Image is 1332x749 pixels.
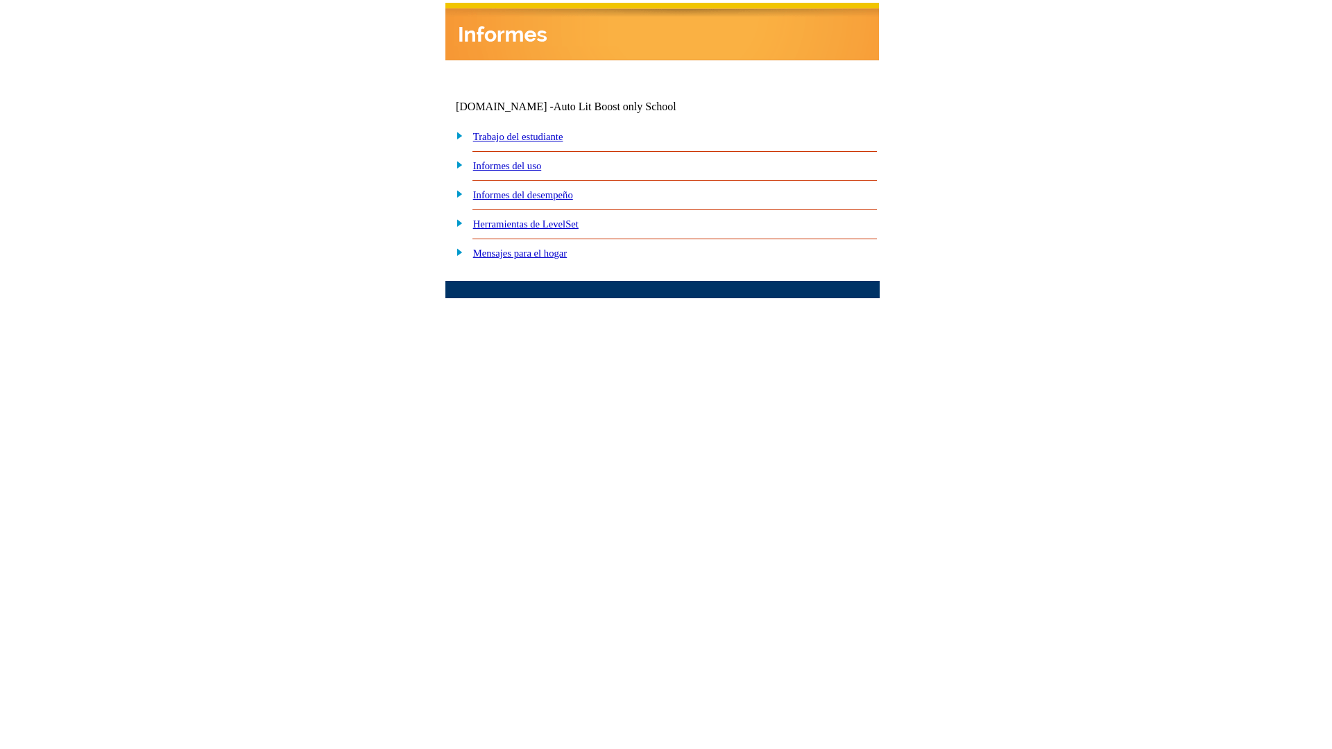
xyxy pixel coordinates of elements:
[473,160,542,171] a: Informes del uso
[554,101,676,112] nobr: Auto Lit Boost only School
[456,101,711,113] td: [DOMAIN_NAME] -
[449,129,463,141] img: plus.gif
[473,248,567,259] a: Mensajes para el hogar
[473,189,573,200] a: Informes del desempeño
[449,187,463,200] img: plus.gif
[449,246,463,258] img: plus.gif
[449,158,463,171] img: plus.gif
[449,216,463,229] img: plus.gif
[473,131,563,142] a: Trabajo del estudiante
[445,3,879,60] img: header
[473,218,579,230] a: Herramientas de LevelSet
